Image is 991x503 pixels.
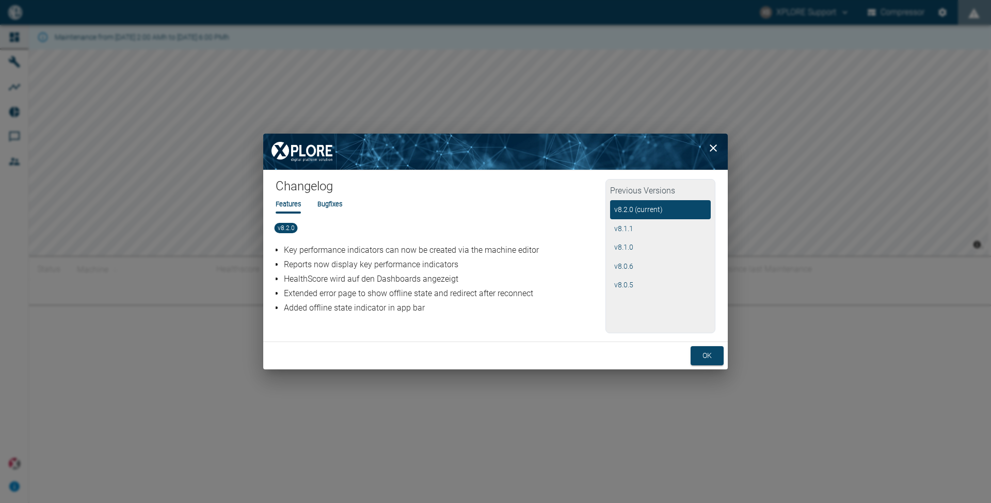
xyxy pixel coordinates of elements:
[284,302,602,314] p: Added offline state indicator in app bar
[610,238,711,257] button: v8.1.0
[276,199,301,209] li: Features
[284,273,602,285] p: HealthScore wird auf den Dashboards angezeigt
[691,346,724,365] button: ok
[610,200,711,219] button: v8.2.0 (current)
[610,257,711,276] button: v8.0.6
[263,134,341,170] img: XPLORE Logo
[275,223,298,233] span: v8.2.0
[610,219,711,238] button: v8.1.1
[284,244,602,256] p: Key performance indicators can now be created via the machine editor
[284,287,602,300] p: Extended error page to show offline state and redirect after reconnect
[276,179,605,199] h1: Changelog
[610,184,711,200] h2: Previous Versions
[263,134,728,170] img: background image
[703,138,724,158] button: close
[610,275,711,295] button: v8.0.5
[284,258,602,271] p: Reports now display key performance indicators
[317,199,342,209] li: Bugfixes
